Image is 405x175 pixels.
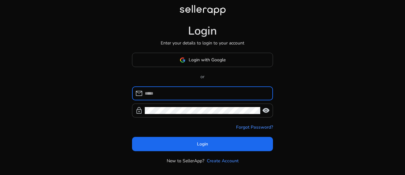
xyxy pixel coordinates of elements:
h1: Login [188,24,217,38]
span: Login [197,141,208,147]
span: visibility [262,107,270,114]
p: Enter your details to login to your account [161,40,244,46]
button: Login [132,137,273,151]
a: Create Account [207,158,239,164]
button: Login with Google [132,53,273,67]
img: google-logo.svg [180,57,185,63]
span: mail [135,90,143,97]
span: lock [135,107,143,114]
p: New to SellerApp? [167,158,204,164]
p: or [132,73,273,80]
span: Login with Google [189,57,226,63]
a: Forgot Password? [236,124,273,131]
